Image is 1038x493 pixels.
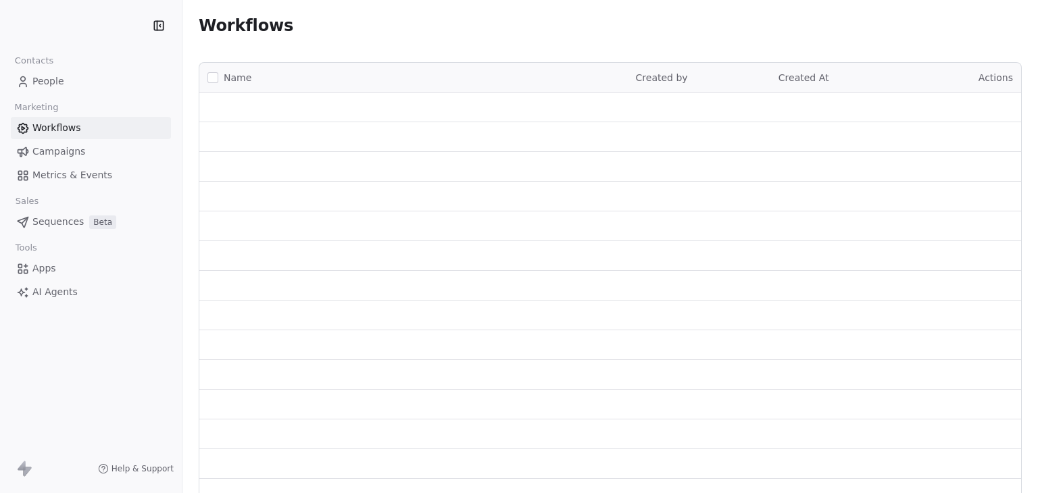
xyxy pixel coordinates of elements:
[9,97,64,118] span: Marketing
[11,281,171,303] a: AI Agents
[89,215,116,229] span: Beta
[32,261,56,276] span: Apps
[224,71,251,85] span: Name
[778,72,829,83] span: Created At
[636,72,688,83] span: Created by
[979,72,1013,83] span: Actions
[98,463,174,474] a: Help & Support
[32,285,78,299] span: AI Agents
[9,238,43,258] span: Tools
[112,463,174,474] span: Help & Support
[9,51,59,71] span: Contacts
[11,257,171,280] a: Apps
[9,191,45,211] span: Sales
[11,117,171,139] a: Workflows
[199,16,293,35] span: Workflows
[32,74,64,88] span: People
[32,215,84,229] span: Sequences
[11,70,171,93] a: People
[11,211,171,233] a: SequencesBeta
[32,121,81,135] span: Workflows
[11,140,171,163] a: Campaigns
[32,145,85,159] span: Campaigns
[32,168,112,182] span: Metrics & Events
[11,164,171,186] a: Metrics & Events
